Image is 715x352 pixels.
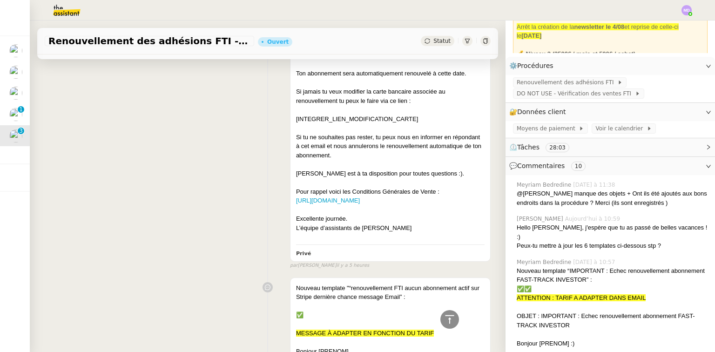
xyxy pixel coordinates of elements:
[517,312,695,329] span: OBJET : IMPORTANT : Echec renouvellement abonnement FAST-TRACK INVESTOR
[517,23,679,40] span: et reprise de celle-ci le
[517,23,574,30] span: Arrêt la création de la
[573,258,617,266] span: [DATE] à 10:57
[18,106,24,113] nz-badge-sup: 1
[296,330,434,337] span: MESSAGE À ADAPTER EN FONCTION DU TARIF
[517,266,708,284] div: Nouveau template “IMPORTANT : Echec renouvellement abonnement FAST-TRACK INVESTOR” :
[9,44,22,57] img: users%2FHIWaaSoTa5U8ssS5t403NQMyZZE3%2Favatar%2Fa4be050e-05fa-4f28-bbe7-e7e8e4788720
[296,284,485,302] div: Nouveau template "“renouvellement FTI aucun abonnement actif sur Stripe dernière chance message E...
[337,262,370,270] span: il y a 5 heures
[681,5,692,15] img: svg
[9,129,22,142] img: users%2FDBF5gIzOT6MfpzgDQC7eMkIK8iA3%2Favatar%2Fd943ca6c-06ba-4e73-906b-d60e05e423d3
[48,36,250,46] span: Renouvellement des adhésions FTI - 1 septembre 2025
[565,215,622,223] span: Aujourd’hui à 10:59
[517,284,708,294] div: ✅✅
[9,108,22,121] img: users%2F9mvJqJUvllffspLsQzytnd0Nt4c2%2Favatar%2F82da88e3-d90d-4e39-b37d-dcb7941179ae
[296,170,464,177] span: [PERSON_NAME] est à ta disposition pour toutes questions :).
[517,215,565,223] span: [PERSON_NAME]
[517,162,565,169] span: Commentaires
[296,52,434,59] span: La date anniversaire de ton adhésion est le [DATE].
[296,197,360,204] a: [URL][DOMAIN_NAME]
[517,241,708,250] div: Peux-tu mettre à jour les 6 templates ci-dessous stp ?
[517,189,708,207] div: @[PERSON_NAME] manque des objets + Ont ils été ajoutés aux bons endroits dans la procédure ? Merc...
[267,39,289,45] div: Ouvert
[506,57,715,75] div: ⚙️Procédures
[517,89,635,98] span: DO NOT USE - Vérification des ventes FTI
[517,124,579,133] span: Moyens de paiement
[296,250,311,257] b: Privé
[517,78,617,87] span: Renouvellement des adhésions FTI
[517,108,566,115] span: Données client
[296,188,439,195] span: Pour rappel voici les Conditions Générales de Vente :
[433,38,451,44] span: Statut
[296,215,348,222] span: Excellente journée.
[296,311,485,320] div: ✅
[509,162,589,169] span: 💬
[506,138,715,156] div: ⏲️Tâches 28:03
[9,66,22,79] img: users%2FEJPpscVToRMPJlyoRFUBjAA9eTy1%2Favatar%2F9e06dc73-415a-4367-bfb1-024442b6f19c
[509,107,570,117] span: 🔐
[574,23,625,30] strong: newsletter le 4/08
[19,106,23,115] p: 1
[517,340,574,347] span: Bonjour [PRENOM] :)
[517,62,553,69] span: Procédures
[296,134,481,159] span: Si tu ne souhaites pas rester, tu peux nous en informer en répondant à cet email et nous annulero...
[571,162,586,171] nz-tag: 10
[296,224,412,231] span: L’équipe d’assistants de [PERSON_NAME]
[517,50,635,57] strong: 💰 Niveau 2 (3500€ / mois et 500€ / achat)
[521,32,541,39] strong: [DATE]
[573,181,617,189] span: [DATE] à 11:38
[290,262,369,270] small: [PERSON_NAME]
[290,262,298,270] span: par
[296,70,466,77] span: Ton abonnement sera automatiquement renouvelé à cette date.
[19,128,23,136] p: 3
[18,128,24,134] nz-badge-sup: 3
[546,143,569,152] nz-tag: 28:03
[517,143,540,151] span: Tâches
[296,115,418,122] span: [INTEGRER_LIEN_MODIFICATION_CARTE]
[517,258,573,266] span: Meyriam Bedredine
[509,143,577,151] span: ⏲️
[595,124,646,133] span: Voir le calendrier
[506,103,715,121] div: 🔐Données client
[517,294,646,301] span: ATTENTION : TARIF A ADAPTER DANS EMAIL
[517,181,573,189] span: Meyriam Bedredine
[9,87,22,100] img: users%2FUWPTPKITw0gpiMilXqRXG5g9gXH3%2Favatar%2F405ab820-17f5-49fd-8f81-080694535f4d
[506,157,715,175] div: 💬Commentaires 10
[296,88,445,104] span: Si jamais tu veux modifier la carte bancaire associée au renouvellement tu peux le faire via ce l...
[517,223,708,241] div: Hello [PERSON_NAME], j'espère que tu as passé de belles vacances ! :)
[509,61,558,71] span: ⚙️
